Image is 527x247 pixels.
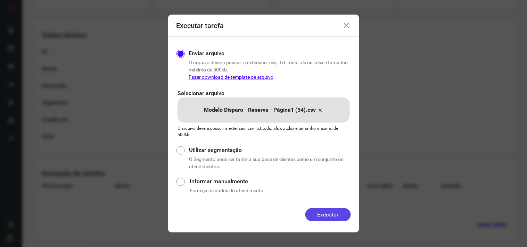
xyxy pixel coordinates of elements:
p: Forneça os dados do atendimento. [190,187,351,194]
p: Modelo Disparo - Reserva - Página1 (54).csv [204,106,316,114]
p: Selecionar arquivo [178,89,349,97]
p: O arquivo deverá possuir a extensão .csv, .txt, .ods, .xls ou .xlsx e tamanho máximo de 500kb. [189,59,351,81]
p: O Segmento pode ser tanto a sua base de clientes como um conjunto de atendimentos. [189,156,351,170]
a: Fazer download de template de arquivo [189,74,273,80]
label: Enviar arquivo [189,49,224,58]
label: Utilizar segmentação [189,146,351,154]
p: O arquivo deverá possuir a extensão .csv, .txt, .ods, .xls ou .xlsx e tamanho máximo de 500kb. [178,125,349,138]
button: Executar [305,208,351,221]
label: Informar manualmente [190,177,351,186]
h3: Executar tarefa [176,22,224,30]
